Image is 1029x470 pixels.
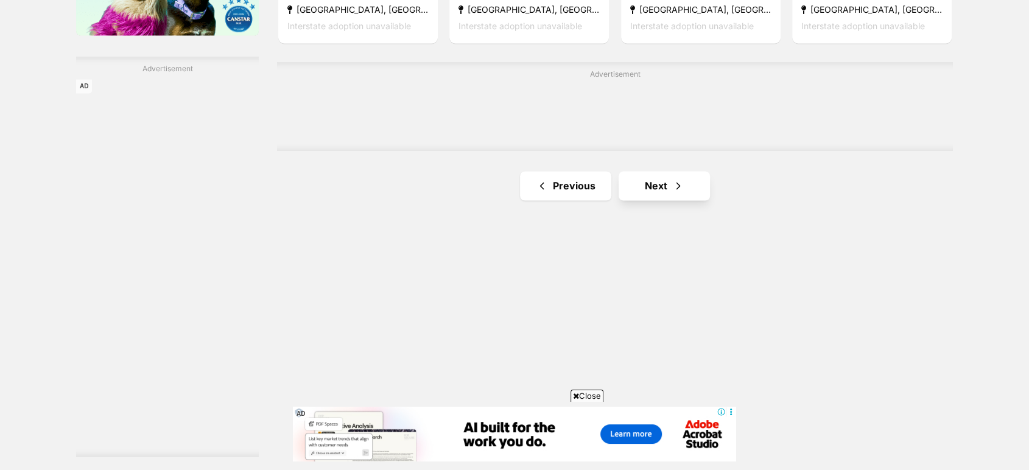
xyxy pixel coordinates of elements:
[287,20,411,30] span: Interstate adoption unavailable
[801,1,943,17] strong: [GEOGRAPHIC_DATA], [GEOGRAPHIC_DATA]
[630,1,771,17] strong: [GEOGRAPHIC_DATA], [GEOGRAPHIC_DATA]
[801,20,925,30] span: Interstate adoption unavailable
[458,1,600,17] strong: [GEOGRAPHIC_DATA], [GEOGRAPHIC_DATA]
[277,62,953,151] div: Advertisement
[458,20,582,30] span: Interstate adoption unavailable
[293,407,309,421] span: AD
[277,171,953,200] nav: Pagination
[619,171,710,200] a: Next page
[76,79,259,444] iframe: Advertisement
[1,1,11,11] img: consumer-privacy-logo.png
[514,463,515,464] iframe: Advertisement
[287,1,429,17] strong: [GEOGRAPHIC_DATA], [GEOGRAPHIC_DATA]
[76,79,92,93] span: AD
[571,390,603,402] span: Close
[76,57,259,457] div: Advertisement
[630,20,754,30] span: Interstate adoption unavailable
[520,171,611,200] a: Previous page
